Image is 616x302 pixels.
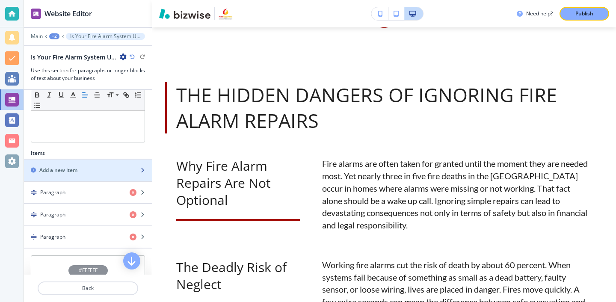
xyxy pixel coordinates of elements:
[24,182,152,204] button: DragParagraph
[40,233,65,241] h4: Paragraph
[322,157,592,231] p: Fire alarms are often taken for granted until the moment they are needed most. Yet nearly three i...
[176,82,592,133] p: The Hidden Dangers of Ignoring Fire Alarm Repairs
[79,266,98,274] h4: #FFFFFF
[31,234,37,240] img: Drag
[31,255,145,301] button: #FFFFFFBackground Color
[526,10,553,18] h3: Need help?
[38,284,137,292] p: Back
[31,9,41,19] img: editor icon
[31,189,37,195] img: Drag
[218,7,233,21] img: Your Logo
[44,9,92,19] h2: Website Editor
[40,211,65,219] h4: Paragraph
[159,9,210,19] img: Bizwise Logo
[31,149,45,157] h2: Items
[40,189,65,196] h4: Paragraph
[560,7,609,21] button: Publish
[39,166,77,174] h2: Add a new item
[24,160,152,181] button: Add a new item
[176,259,300,293] p: The Deadly Risk of Neglect
[176,157,300,209] p: Why Fire Alarm Repairs Are Not Optional
[24,226,152,249] button: DragParagraph
[31,67,145,82] h3: Use this section for paragraphs or longer blocks of text about your business
[31,33,43,39] button: Main
[31,212,37,218] img: Drag
[66,33,145,40] button: Is Your Fire Alarm System Up to Code? Heres How to Check
[49,33,59,39] button: +2
[31,53,116,62] h2: Is Your Fire Alarm System Up to Code? Heres How to Check
[24,204,152,226] button: DragParagraph
[70,33,141,39] p: Is Your Fire Alarm System Up to Code? Heres How to Check
[38,281,138,295] button: Back
[575,10,593,18] p: Publish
